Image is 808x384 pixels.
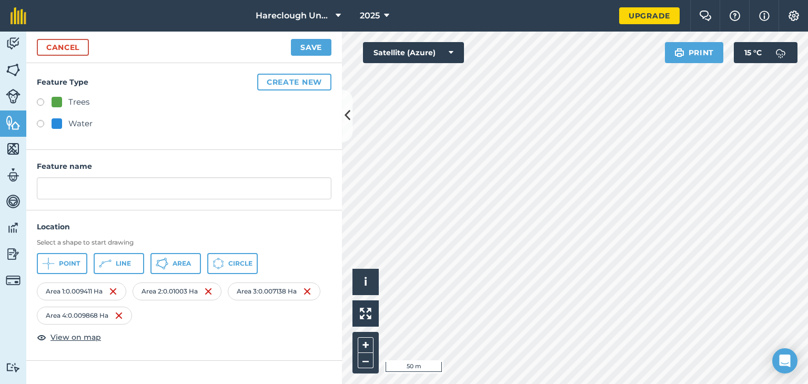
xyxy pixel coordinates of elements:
[303,285,311,298] img: svg+xml;base64,PHN2ZyB4bWxucz0iaHR0cDovL3d3dy53My5vcmcvMjAwMC9zdmciIHdpZHRoPSIxNiIgaGVpZ2h0PSIyNC...
[68,96,89,108] div: Trees
[699,11,712,21] img: Two speech bubbles overlapping with the left bubble in the forefront
[729,11,741,21] img: A question mark icon
[6,89,21,104] img: svg+xml;base64,PD94bWwgdmVyc2lvbj0iMS4wIiBlbmNvZGluZz0idXRmLTgiPz4KPCEtLSBHZW5lcmF0b3I6IEFkb2JlIE...
[364,275,367,288] span: i
[358,337,373,353] button: +
[360,308,371,319] img: Four arrows, one pointing top left, one top right, one bottom right and the last bottom left
[115,309,123,322] img: svg+xml;base64,PHN2ZyB4bWxucz0iaHR0cDovL3d3dy53My5vcmcvMjAwMC9zdmciIHdpZHRoPSIxNiIgaGVpZ2h0PSIyNC...
[734,42,797,63] button: 15 °C
[37,221,331,233] h4: Location
[37,282,126,300] div: Area 1 : 0.009411 Ha
[6,141,21,157] img: svg+xml;base64,PHN2ZyB4bWxucz0iaHR0cDovL3d3dy53My5vcmcvMjAwMC9zdmciIHdpZHRoPSI1NiIgaGVpZ2h0PSI2MC...
[150,253,201,274] button: Area
[37,331,101,343] button: View on map
[674,46,684,59] img: svg+xml;base64,PHN2ZyB4bWxucz0iaHR0cDovL3d3dy53My5vcmcvMjAwMC9zdmciIHdpZHRoPSIxOSIgaGVpZ2h0PSIyNC...
[665,42,724,63] button: Print
[37,238,331,247] h3: Select a shape to start drawing
[6,273,21,288] img: svg+xml;base64,PD94bWwgdmVyc2lvbj0iMS4wIiBlbmNvZGluZz0idXRmLTgiPz4KPCEtLSBHZW5lcmF0b3I6IEFkb2JlIE...
[11,7,26,24] img: fieldmargin Logo
[291,39,331,56] button: Save
[37,160,331,172] h4: Feature name
[6,167,21,183] img: svg+xml;base64,PD94bWwgdmVyc2lvbj0iMS4wIiBlbmNvZGluZz0idXRmLTgiPz4KPCEtLSBHZW5lcmF0b3I6IEFkb2JlIE...
[37,74,331,90] h4: Feature Type
[759,9,770,22] img: svg+xml;base64,PHN2ZyB4bWxucz0iaHR0cDovL3d3dy53My5vcmcvMjAwMC9zdmciIHdpZHRoPSIxNyIgaGVpZ2h0PSIxNy...
[6,194,21,209] img: svg+xml;base64,PD94bWwgdmVyc2lvbj0iMS4wIiBlbmNvZGluZz0idXRmLTgiPz4KPCEtLSBHZW5lcmF0b3I6IEFkb2JlIE...
[257,74,331,90] button: Create new
[256,9,331,22] span: Hareclough Unmarked
[770,42,791,63] img: svg+xml;base64,PD94bWwgdmVyc2lvbj0iMS4wIiBlbmNvZGluZz0idXRmLTgiPz4KPCEtLSBHZW5lcmF0b3I6IEFkb2JlIE...
[228,282,320,300] div: Area 3 : 0.007138 Ha
[619,7,680,24] a: Upgrade
[6,115,21,130] img: svg+xml;base64,PHN2ZyB4bWxucz0iaHR0cDovL3d3dy53My5vcmcvMjAwMC9zdmciIHdpZHRoPSI1NiIgaGVpZ2h0PSI2MC...
[363,42,464,63] button: Satellite (Azure)
[133,282,221,300] div: Area 2 : 0.01003 Ha
[358,353,373,368] button: –
[50,331,101,343] span: View on map
[787,11,800,21] img: A cog icon
[772,348,797,373] div: Open Intercom Messenger
[37,39,89,56] a: Cancel
[744,42,762,63] span: 15 ° C
[6,220,21,236] img: svg+xml;base64,PD94bWwgdmVyc2lvbj0iMS4wIiBlbmNvZGluZz0idXRmLTgiPz4KPCEtLSBHZW5lcmF0b3I6IEFkb2JlIE...
[360,9,380,22] span: 2025
[116,259,131,268] span: Line
[6,246,21,262] img: svg+xml;base64,PD94bWwgdmVyc2lvbj0iMS4wIiBlbmNvZGluZz0idXRmLTgiPz4KPCEtLSBHZW5lcmF0b3I6IEFkb2JlIE...
[228,259,252,268] span: Circle
[59,259,80,268] span: Point
[37,307,132,325] div: Area 4 : 0.009868 Ha
[94,253,144,274] button: Line
[6,36,21,52] img: svg+xml;base64,PD94bWwgdmVyc2lvbj0iMS4wIiBlbmNvZGluZz0idXRmLTgiPz4KPCEtLSBHZW5lcmF0b3I6IEFkb2JlIE...
[37,331,46,343] img: svg+xml;base64,PHN2ZyB4bWxucz0iaHR0cDovL3d3dy53My5vcmcvMjAwMC9zdmciIHdpZHRoPSIxOCIgaGVpZ2h0PSIyNC...
[68,117,93,130] div: Water
[352,269,379,295] button: i
[6,362,21,372] img: svg+xml;base64,PD94bWwgdmVyc2lvbj0iMS4wIiBlbmNvZGluZz0idXRmLTgiPz4KPCEtLSBHZW5lcmF0b3I6IEFkb2JlIE...
[37,253,87,274] button: Point
[207,253,258,274] button: Circle
[109,285,117,298] img: svg+xml;base64,PHN2ZyB4bWxucz0iaHR0cDovL3d3dy53My5vcmcvMjAwMC9zdmciIHdpZHRoPSIxNiIgaGVpZ2h0PSIyNC...
[173,259,191,268] span: Area
[204,285,213,298] img: svg+xml;base64,PHN2ZyB4bWxucz0iaHR0cDovL3d3dy53My5vcmcvMjAwMC9zdmciIHdpZHRoPSIxNiIgaGVpZ2h0PSIyNC...
[6,62,21,78] img: svg+xml;base64,PHN2ZyB4bWxucz0iaHR0cDovL3d3dy53My5vcmcvMjAwMC9zdmciIHdpZHRoPSI1NiIgaGVpZ2h0PSI2MC...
